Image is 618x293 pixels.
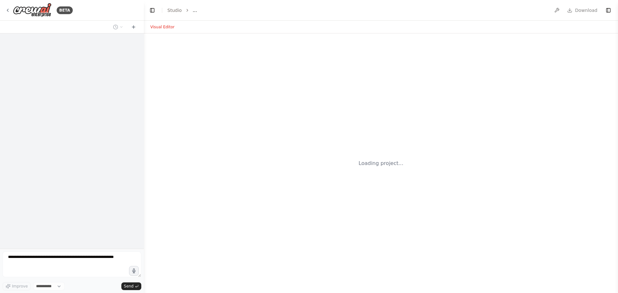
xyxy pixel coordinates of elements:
button: Send [121,282,141,290]
span: Send [124,284,134,289]
img: Logo [13,3,51,17]
button: Hide left sidebar [148,6,157,15]
div: Loading project... [359,160,403,167]
a: Studio [167,8,182,13]
button: Improve [3,282,31,290]
nav: breadcrumb [167,7,197,14]
span: Improve [12,284,28,289]
button: Show right sidebar [604,6,613,15]
span: ... [193,7,197,14]
button: Switch to previous chat [110,23,126,31]
button: Click to speak your automation idea [129,266,139,276]
button: Visual Editor [146,23,178,31]
button: Start a new chat [128,23,139,31]
div: BETA [57,6,73,14]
